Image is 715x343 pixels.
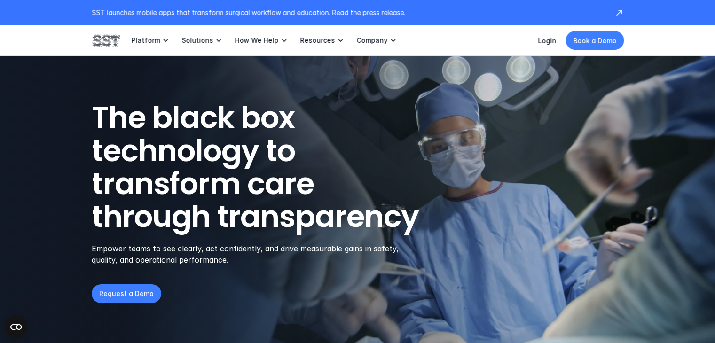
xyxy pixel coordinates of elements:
p: SST launches mobile apps that transform surgical workflow and education. Read the press release. [92,8,605,17]
p: Request a Demo [99,288,154,298]
a: Login [538,37,556,45]
h1: The black box technology to transform care through transparency [92,101,464,234]
a: Book a Demo [566,31,624,50]
img: SST logo [92,32,120,48]
p: Empower teams to see clearly, act confidently, and drive measurable gains in safety, quality, and... [92,243,411,265]
p: Resources [300,36,335,45]
p: Book a Demo [573,36,616,46]
p: Platform [131,36,160,45]
a: Request a Demo [92,284,161,303]
button: Open CMP widget [5,316,27,338]
p: How We Help [235,36,278,45]
a: Platform [131,25,170,56]
p: Solutions [181,36,213,45]
p: Company [356,36,387,45]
